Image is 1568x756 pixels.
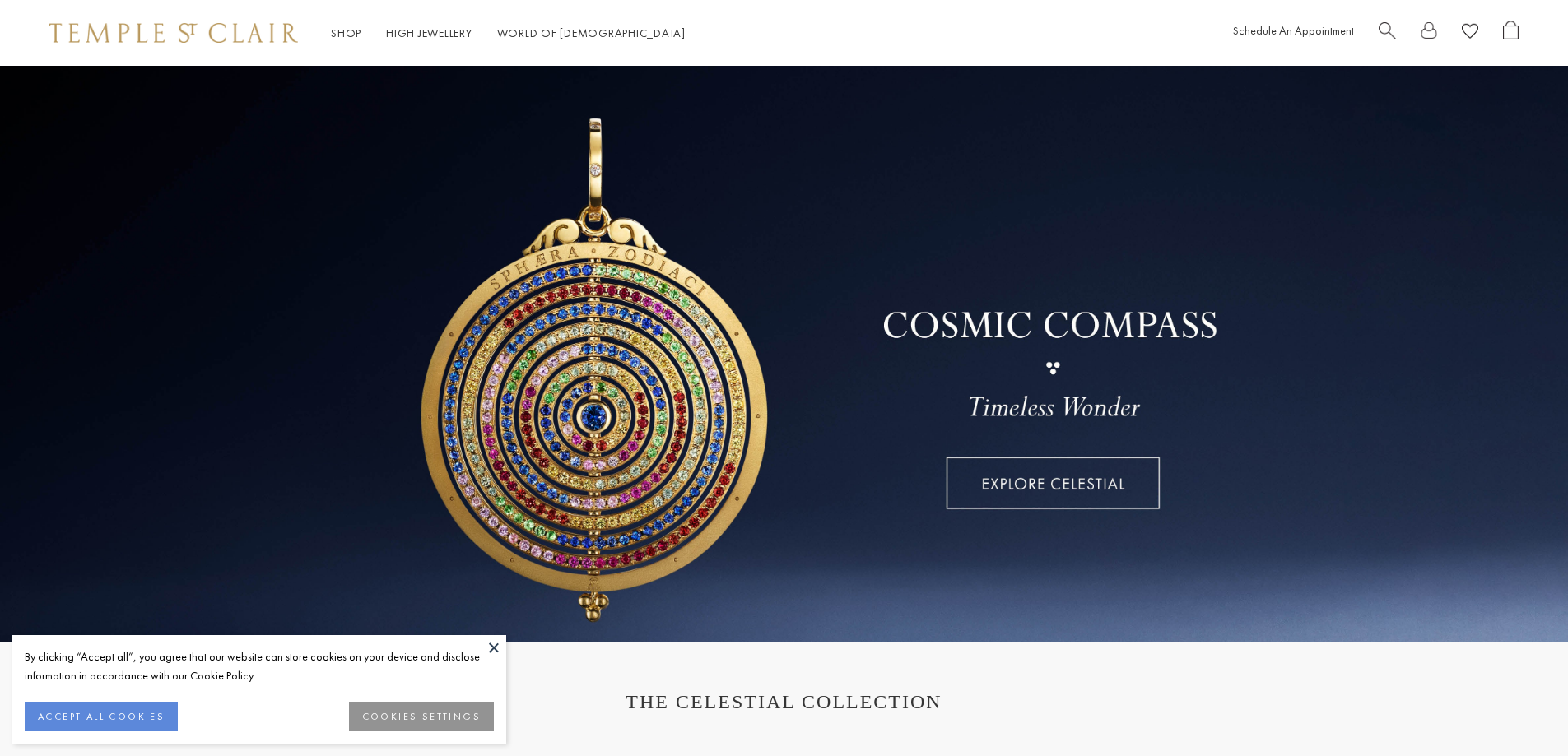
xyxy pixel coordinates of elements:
[1233,23,1354,38] a: Schedule An Appointment
[66,691,1502,713] h1: THE CELESTIAL COLLECTION
[1503,21,1519,46] a: Open Shopping Bag
[1379,21,1396,46] a: Search
[49,23,298,43] img: Temple St. Clair
[497,26,686,40] a: World of [DEMOGRAPHIC_DATA]World of [DEMOGRAPHIC_DATA]
[331,26,361,40] a: ShopShop
[349,702,494,731] button: COOKIES SETTINGS
[25,702,178,731] button: ACCEPT ALL COOKIES
[386,26,472,40] a: High JewelleryHigh Jewellery
[1462,21,1478,46] a: View Wishlist
[331,23,686,44] nav: Main navigation
[1486,679,1552,740] iframe: Gorgias live chat messenger
[25,647,494,685] div: By clicking “Accept all”, you agree that our website can store cookies on your device and disclos...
